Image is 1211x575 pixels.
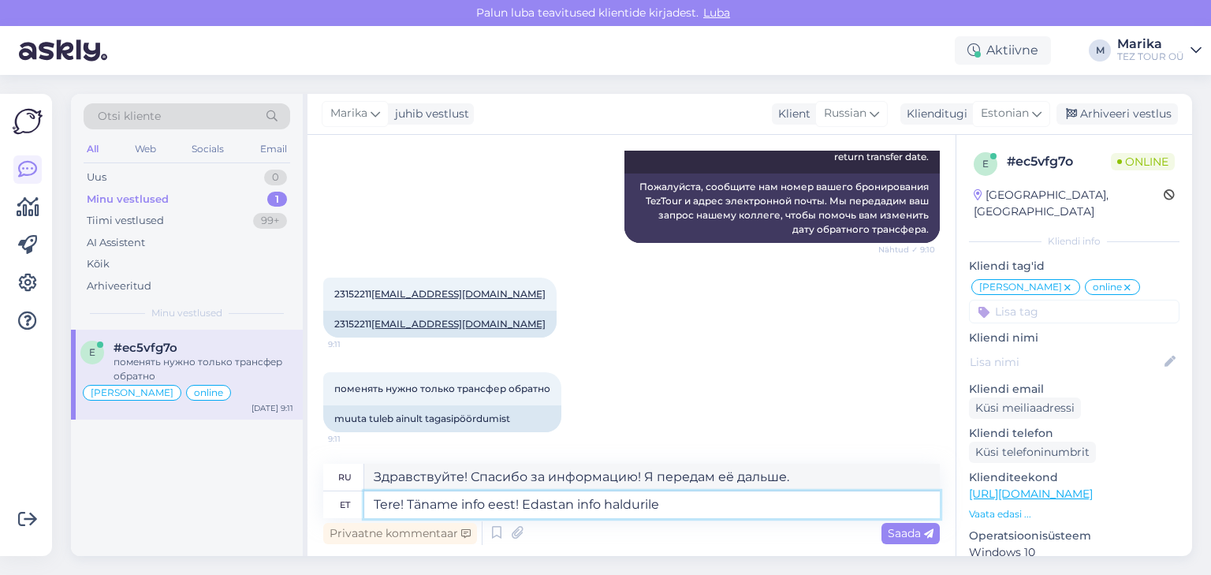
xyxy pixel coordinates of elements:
[969,528,1179,544] p: Operatsioonisüsteem
[340,491,350,518] div: et
[371,288,546,300] a: [EMAIL_ADDRESS][DOMAIN_NAME]
[194,388,223,398] span: online
[91,388,173,398] span: [PERSON_NAME]
[151,306,222,320] span: Minu vestlused
[969,398,1081,419] div: Küsi meiliaadressi
[371,318,546,330] a: [EMAIL_ADDRESS][DOMAIN_NAME]
[87,213,164,229] div: Tiimi vestlused
[89,346,95,358] span: e
[824,105,866,122] span: Russian
[252,402,293,414] div: [DATE] 9:11
[1089,39,1111,62] div: M
[979,282,1062,292] span: [PERSON_NAME]
[974,187,1164,220] div: [GEOGRAPHIC_DATA], [GEOGRAPHIC_DATA]
[1056,103,1178,125] div: Arhiveeri vestlus
[969,234,1179,248] div: Kliendi info
[969,258,1179,274] p: Kliendi tag'id
[969,469,1179,486] p: Klienditeekond
[969,300,1179,323] input: Lisa tag
[114,341,177,355] span: #ec5vfg7o
[87,235,145,251] div: AI Assistent
[969,442,1096,463] div: Küsi telefoninumbrit
[969,425,1179,442] p: Kliendi telefon
[389,106,469,122] div: juhib vestlust
[772,106,810,122] div: Klient
[969,330,1179,346] p: Kliendi nimi
[1117,38,1184,50] div: Marika
[969,381,1179,398] p: Kliendi email
[267,192,287,207] div: 1
[87,278,151,294] div: Arhiveeritud
[87,170,106,185] div: Uus
[188,139,227,159] div: Socials
[624,174,940,243] div: Пожалуйста, сообщите нам номер вашего бронирования TezTour и адрес электронной почты. Мы передади...
[364,491,940,518] textarea: Tere! Täname info eest! Edastan info haldurile
[328,338,387,350] span: 9:11
[132,139,159,159] div: Web
[981,105,1029,122] span: Estonian
[699,6,735,20] span: Luba
[364,464,940,491] textarea: Здравствуйте! Спасибо за информацию! Я передам её дальше.
[1117,38,1202,63] a: MarikaTEZ TOUR OÜ
[1093,282,1122,292] span: online
[13,106,43,136] img: Askly Logo
[900,106,967,122] div: Klienditugi
[253,213,287,229] div: 99+
[969,544,1179,561] p: Windows 10
[970,353,1161,371] input: Lisa nimi
[114,355,293,383] div: поменять нужно только трансфер обратно
[323,523,477,544] div: Privaatne kommentaar
[876,244,935,256] span: Nähtud ✓ 9:10
[982,158,989,170] span: e
[323,311,557,338] div: 23152211
[257,139,290,159] div: Email
[334,288,546,300] span: 23152211
[328,433,387,445] span: 9:11
[323,405,561,432] div: muuta tuleb ainult tagasipöördumist
[264,170,287,185] div: 0
[969,487,1093,501] a: [URL][DOMAIN_NAME]
[1111,153,1175,170] span: Online
[969,507,1179,521] p: Vaata edasi ...
[955,36,1051,65] div: Aktiivne
[98,108,161,125] span: Otsi kliente
[338,464,352,491] div: ru
[1007,152,1111,171] div: # ec5vfg7o
[330,105,367,122] span: Marika
[1117,50,1184,63] div: TEZ TOUR OÜ
[87,256,110,272] div: Kõik
[334,383,550,394] span: поменять нужно только трансфер обратно
[84,139,102,159] div: All
[888,526,933,540] span: Saada
[87,192,169,207] div: Minu vestlused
